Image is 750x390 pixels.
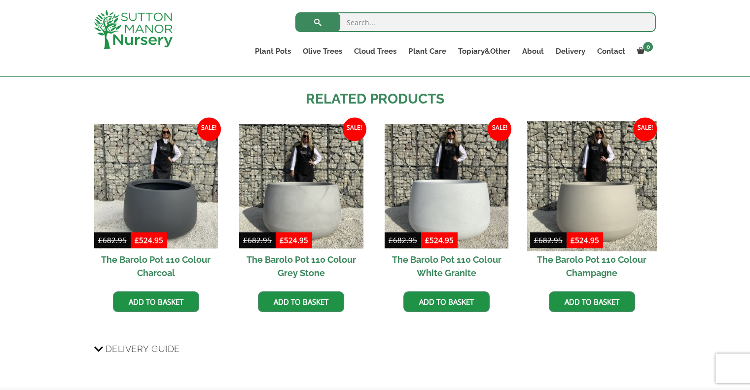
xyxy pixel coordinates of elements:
img: The Barolo Pot 110 Colour Champagne [527,121,657,251]
a: Add to basket: “The Barolo Pot 110 Colour Champagne” [549,291,635,312]
a: Sale! The Barolo Pot 110 Colour Champagne [530,124,654,284]
a: Add to basket: “The Barolo Pot 110 Colour White Granite” [403,291,490,312]
bdi: 524.95 [135,235,163,245]
span: Sale! [633,117,657,141]
span: £ [243,235,248,245]
bdi: 524.95 [425,235,454,245]
span: Sale! [343,117,366,141]
h2: The Barolo Pot 110 Colour Champagne [530,248,654,284]
a: About [516,44,549,58]
bdi: 682.95 [389,235,417,245]
span: £ [425,235,429,245]
bdi: 524.95 [280,235,308,245]
span: £ [571,235,575,245]
img: The Barolo Pot 110 Colour White Granite [385,124,508,248]
span: 0 [643,42,653,52]
h2: The Barolo Pot 110 Colour Charcoal [94,248,218,284]
h2: The Barolo Pot 110 Colour Grey Stone [239,248,363,284]
h2: The Barolo Pot 110 Colour White Granite [385,248,508,284]
span: £ [534,235,538,245]
a: Add to basket: “The Barolo Pot 110 Colour Charcoal” [113,291,199,312]
span: £ [389,235,393,245]
img: logo [94,10,173,49]
a: Sale! The Barolo Pot 110 Colour Charcoal [94,124,218,284]
img: The Barolo Pot 110 Colour Grey Stone [239,124,363,248]
a: Plant Care [402,44,452,58]
a: Delivery [549,44,591,58]
span: £ [135,235,139,245]
span: £ [98,235,103,245]
a: Sale! The Barolo Pot 110 Colour Grey Stone [239,124,363,284]
span: Sale! [488,117,511,141]
h2: Related products [94,89,656,109]
a: Topiary&Other [452,44,516,58]
span: £ [280,235,284,245]
span: Sale! [197,117,221,141]
bdi: 682.95 [243,235,272,245]
img: The Barolo Pot 110 Colour Charcoal [94,124,218,248]
a: Plant Pots [249,44,297,58]
a: 0 [631,44,656,58]
span: Delivery Guide [106,340,180,358]
bdi: 524.95 [571,235,599,245]
a: Add to basket: “The Barolo Pot 110 Colour Grey Stone” [258,291,344,312]
bdi: 682.95 [98,235,127,245]
input: Search... [295,12,656,32]
a: Contact [591,44,631,58]
a: Olive Trees [297,44,348,58]
a: Sale! The Barolo Pot 110 Colour White Granite [385,124,508,284]
bdi: 682.95 [534,235,563,245]
a: Cloud Trees [348,44,402,58]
